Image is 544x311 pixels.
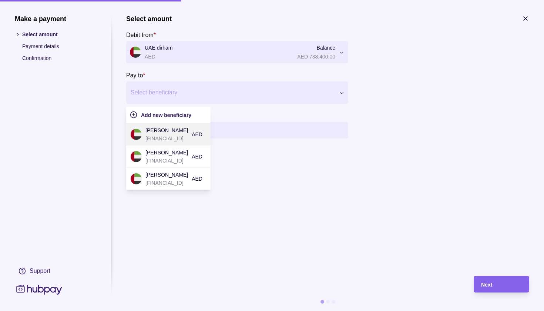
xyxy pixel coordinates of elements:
p: [FINANCIAL_ID] [145,157,188,165]
img: ae [131,151,142,162]
p: Select amount [22,30,96,39]
p: AED [192,153,202,161]
p: [PERSON_NAME] [145,126,188,134]
span: Add new beneficiary [141,112,191,118]
p: AED [192,130,202,138]
button: Add new beneficiary [130,110,207,119]
label: Pay to [126,71,145,80]
p: [FINANCIAL_ID] [145,134,188,143]
a: Support [15,263,96,279]
h1: Select amount [126,15,172,23]
h1: Make a payment [15,15,96,23]
p: Payment details [22,42,96,50]
img: ae [131,173,142,184]
p: AED [192,175,202,183]
p: Debit from [126,32,154,38]
img: ae [131,129,142,140]
label: Debit from [126,30,156,39]
p: Confirmation [22,54,96,62]
p: [FINANCIAL_ID] [145,179,188,187]
span: Next [481,282,492,288]
button: Next [474,276,529,292]
p: Pay to [126,72,143,78]
p: [PERSON_NAME] [145,148,188,157]
p: [PERSON_NAME] [145,171,188,179]
div: Support [30,267,50,275]
input: amount [145,122,345,138]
